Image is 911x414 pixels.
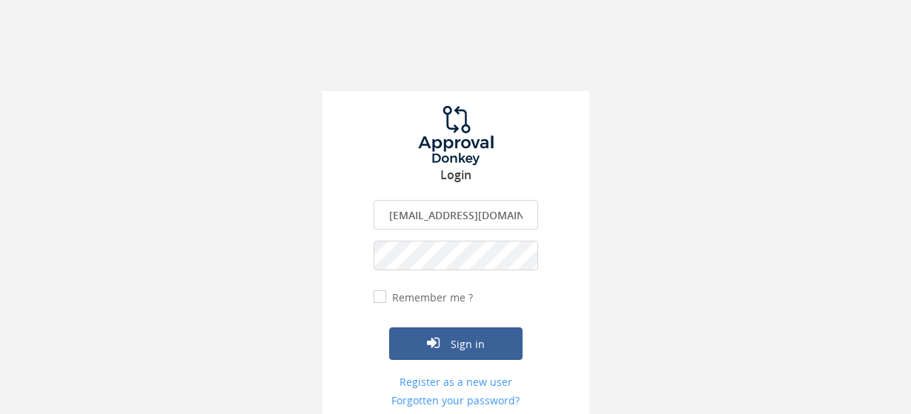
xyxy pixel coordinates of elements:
[400,106,511,165] img: logo.png
[388,290,473,305] label: Remember me ?
[322,169,589,182] h3: Login
[374,200,538,230] input: Enter your Email
[374,393,538,408] a: Forgotten your password?
[389,327,523,360] button: Sign in
[374,375,538,390] a: Register as a new user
